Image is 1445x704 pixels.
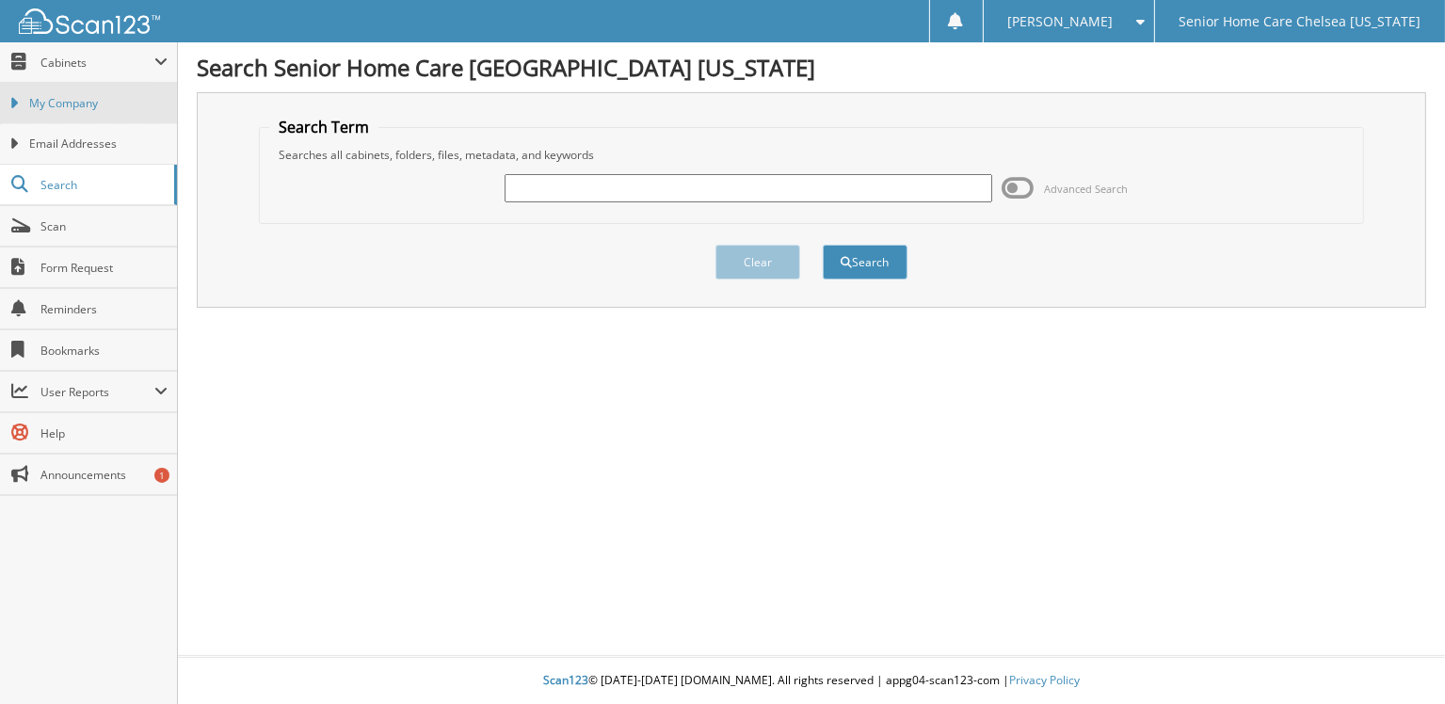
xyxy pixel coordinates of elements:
span: My Company [29,95,168,112]
span: Email Addresses [29,136,168,152]
div: 1 [154,468,169,483]
span: [PERSON_NAME] [1007,16,1113,27]
a: Privacy Policy [1009,672,1080,688]
span: Scan [40,218,168,234]
span: Scan123 [543,672,588,688]
span: Reminders [40,301,168,317]
span: Search [40,177,165,193]
div: Searches all cabinets, folders, files, metadata, and keywords [269,147,1353,163]
h1: Search Senior Home Care [GEOGRAPHIC_DATA] [US_STATE] [197,52,1426,83]
iframe: Chat Widget [1351,614,1445,704]
span: Senior Home Care Chelsea [US_STATE] [1180,16,1421,27]
span: Help [40,425,168,441]
span: Bookmarks [40,343,168,359]
span: Announcements [40,467,168,483]
span: Cabinets [40,55,154,71]
button: Clear [715,245,800,280]
legend: Search Term [269,117,378,137]
div: © [DATE]-[DATE] [DOMAIN_NAME]. All rights reserved | appg04-scan123-com | [178,658,1445,704]
button: Search [823,245,907,280]
span: Advanced Search [1044,182,1128,196]
span: Form Request [40,260,168,276]
span: User Reports [40,384,154,400]
img: scan123-logo-white.svg [19,8,160,34]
